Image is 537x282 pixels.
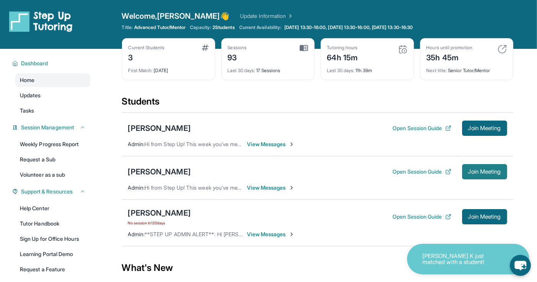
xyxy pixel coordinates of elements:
[128,166,191,177] div: [PERSON_NAME]
[289,141,295,147] img: Chevron-Right
[20,92,41,99] span: Updates
[15,137,90,151] a: Weekly Progress Report
[228,68,255,73] span: Last 30 days :
[213,24,235,31] span: 2 Students
[398,45,407,54] img: card
[18,188,86,195] button: Support & Resources
[228,63,308,74] div: 17 Sessions
[18,60,86,67] button: Dashboard
[122,11,230,21] span: Welcome, [PERSON_NAME] 👋
[15,73,90,87] a: Home
[21,188,73,195] span: Support & Resources
[21,60,48,67] span: Dashboard
[498,45,507,54] img: card
[239,24,281,31] span: Current Availability:
[468,169,501,174] span: Join Meeting
[128,220,191,226] span: No session in 120 days
[20,107,34,114] span: Tasks
[327,51,358,63] div: 64h 15m
[128,68,153,73] span: First Match :
[15,168,90,182] a: Volunteer as a sub
[393,168,451,176] button: Open Session Guide
[15,201,90,215] a: Help Center
[128,123,191,134] div: [PERSON_NAME]
[128,51,165,63] div: 3
[427,68,447,73] span: Next title :
[468,126,501,131] span: Join Meeting
[122,95,513,112] div: Students
[18,124,86,131] button: Session Management
[15,104,90,118] a: Tasks
[128,45,165,51] div: Current Students
[240,12,294,20] a: Update Information
[228,45,247,51] div: Sessions
[427,51,472,63] div: 35h 45m
[128,231,144,237] span: Admin :
[289,185,295,191] img: Chevron-Right
[21,124,74,131] span: Session Management
[462,164,507,179] button: Join Meeting
[327,63,407,74] div: 11h 39m
[247,140,295,148] span: View Messages
[284,24,413,31] span: [DATE] 13:30-16:00, [DATE] 13:30-16:00, [DATE] 13:30-16:30
[422,253,499,266] p: [PERSON_NAME] K just matched with a student!
[468,214,501,219] span: Join Meeting
[327,45,358,51] div: Tutoring hours
[128,208,191,218] div: [PERSON_NAME]
[9,11,73,32] img: logo
[122,24,133,31] span: Title:
[15,232,90,246] a: Sign Up for Office Hours
[300,45,308,52] img: card
[190,24,211,31] span: Capacity:
[15,89,90,102] a: Updates
[393,213,451,221] button: Open Session Guide
[15,247,90,261] a: Learning Portal Demo
[289,231,295,237] img: Chevron-Right
[128,141,144,147] span: Admin :
[128,184,144,191] span: Admin :
[15,263,90,276] a: Request a Feature
[228,51,247,63] div: 93
[20,76,34,84] span: Home
[393,124,451,132] button: Open Session Guide
[202,45,209,51] img: card
[283,24,414,31] a: [DATE] 13:30-16:00, [DATE] 13:30-16:00, [DATE] 13:30-16:30
[247,184,295,192] span: View Messages
[510,255,531,276] button: chat-button
[427,63,507,74] div: Senior Tutor/Mentor
[462,121,507,136] button: Join Meeting
[144,141,410,147] span: Hi from Step Up! This week you’ve met for 44 minutes and this month you’ve met for 6 hours. Happy...
[15,153,90,166] a: Request a Sub
[427,45,472,51] div: Hours until promotion
[327,68,355,73] span: Last 30 days :
[144,184,410,191] span: Hi from Step Up! This week you’ve met for 34 minutes and this month you’ve met for 7 hours. Happy...
[128,63,209,74] div: [DATE]
[462,209,507,224] button: Join Meeting
[247,230,295,238] span: View Messages
[286,12,294,20] img: Chevron Right
[15,217,90,230] a: Tutor Handbook
[134,24,185,31] span: Advanced Tutor/Mentor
